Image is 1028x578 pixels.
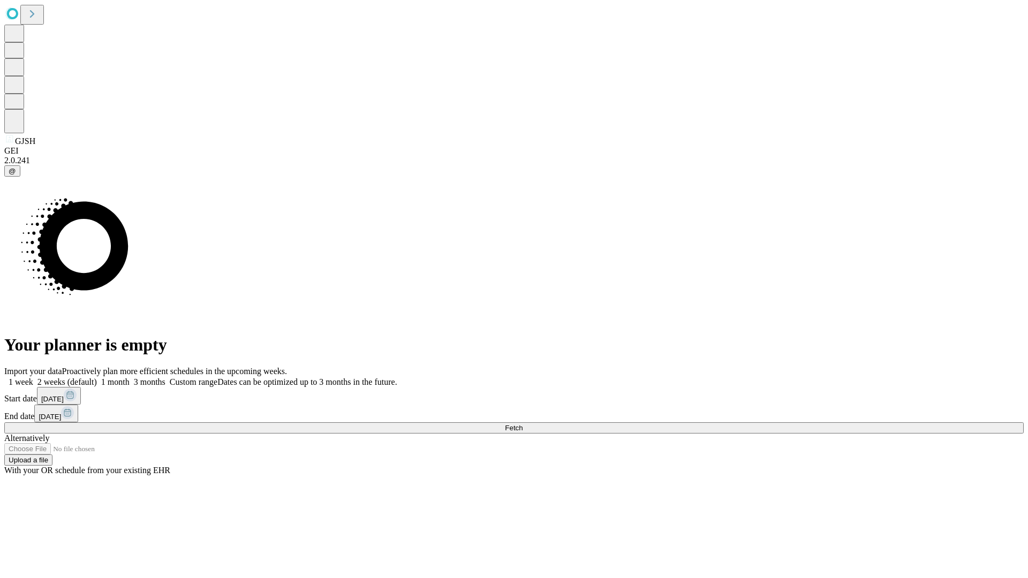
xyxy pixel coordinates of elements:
span: Custom range [170,377,217,386]
span: GJSH [15,136,35,146]
div: 2.0.241 [4,156,1024,165]
span: 1 week [9,377,33,386]
span: Dates can be optimized up to 3 months in the future. [217,377,397,386]
span: 1 month [101,377,130,386]
button: Upload a file [4,454,52,466]
span: [DATE] [41,395,64,403]
span: With your OR schedule from your existing EHR [4,466,170,475]
span: [DATE] [39,413,61,421]
button: @ [4,165,20,177]
h1: Your planner is empty [4,335,1024,355]
div: Start date [4,387,1024,405]
button: [DATE] [37,387,81,405]
button: Fetch [4,422,1024,433]
div: GEI [4,146,1024,156]
span: Proactively plan more efficient schedules in the upcoming weeks. [62,367,287,376]
span: @ [9,167,16,175]
span: Fetch [505,424,523,432]
span: 3 months [134,377,165,386]
div: End date [4,405,1024,422]
span: Import your data [4,367,62,376]
button: [DATE] [34,405,78,422]
span: Alternatively [4,433,49,443]
span: 2 weeks (default) [37,377,97,386]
